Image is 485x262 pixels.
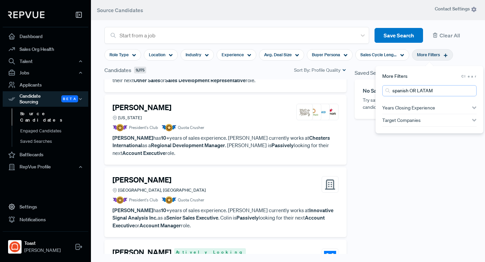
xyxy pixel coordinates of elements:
[97,7,143,13] span: Source Candidates
[151,142,225,149] strong: Regional Development Manager
[307,106,319,118] img: Core-Mark International
[12,126,97,136] a: Engaged Candidates
[299,106,311,118] img: Nestle
[109,52,129,58] span: Role Type
[312,67,341,74] span: Profile Quality
[12,136,97,147] a: Saved Searches
[271,142,294,149] strong: Passively
[382,102,477,114] button: Years Closing Experience
[166,214,218,221] strong: Senior Sales Executive
[112,124,128,131] img: President Badge
[112,248,171,257] h4: [PERSON_NAME]
[316,106,328,118] img: Sysco
[118,114,142,121] span: [US_STATE]
[122,150,165,156] strong: Account Executive
[161,124,176,131] img: Quota Badge
[417,52,440,58] span: More Filters
[3,67,88,78] button: Jobs
[161,207,169,214] strong: 10+
[178,197,204,203] span: Quota Crusher
[375,28,423,43] button: Save Search
[461,74,477,79] span: Clear
[165,77,246,84] strong: Sales Development Representative
[294,67,347,74] div: Sort By:
[134,67,146,74] span: 9,375
[3,91,88,107] button: Candidate Sourcing Beta
[324,106,336,118] img: Aramark
[118,187,206,193] span: [GEOGRAPHIC_DATA], [GEOGRAPHIC_DATA]
[139,222,181,229] strong: Account Manager
[129,197,158,203] span: President's Club
[382,105,435,110] span: Years Closing Experience
[3,78,88,91] a: Applicants
[161,134,169,141] strong: 10+
[134,77,160,84] strong: Other Sales
[178,125,204,131] span: Quota Crusher
[104,66,131,74] span: Candidates
[3,91,88,107] div: Candidate Sourcing
[312,52,340,58] span: Buyer Persona
[61,95,78,102] span: Beta
[9,241,20,252] img: Toast
[24,240,61,247] strong: Toast
[161,196,176,204] img: Quota Badge
[3,43,88,56] a: Sales Org Health
[3,213,88,226] a: Notifications
[8,11,44,18] img: RepVue
[363,97,463,111] p: Try saving a search to be notified when new candidates match your criteria!
[360,52,397,58] span: Sales Cycle Length
[112,134,153,141] strong: [PERSON_NAME]
[382,118,421,123] span: Target Companies
[435,5,477,12] span: Contact Settings
[3,149,88,161] a: Battlecards
[355,69,392,77] span: Saved Searches
[24,247,61,254] span: [PERSON_NAME]
[3,30,88,43] a: Dashboard
[112,103,171,112] h4: [PERSON_NAME]
[112,214,325,229] strong: Account Executive
[174,248,246,256] span: Actively Looking
[264,52,292,58] span: Avg. Deal Size
[363,88,463,94] h6: No Saved Search, yet
[222,52,244,58] span: Experience
[3,161,88,173] button: RepVue Profile
[112,134,338,157] p: has years of sales experience. [PERSON_NAME] currently works at as a . [PERSON_NAME] is looking f...
[428,28,472,43] button: Clear All
[186,52,201,58] span: Industry
[3,56,88,67] button: Talent
[112,207,153,214] strong: [PERSON_NAME]
[3,200,88,213] a: Settings
[382,114,477,126] button: Target Companies
[129,125,158,131] span: President's Club
[3,231,88,257] a: ToastToast[PERSON_NAME]
[236,214,259,221] strong: Passively
[382,73,408,80] span: More Filters
[112,206,338,229] p: has years of sales experience. [PERSON_NAME] currently works at as a . Colin is looking for their...
[12,108,97,126] a: Source Candidates
[112,175,171,184] h4: [PERSON_NAME]
[149,52,165,58] span: Location
[112,196,128,204] img: President Badge
[382,85,477,96] input: Search Candidates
